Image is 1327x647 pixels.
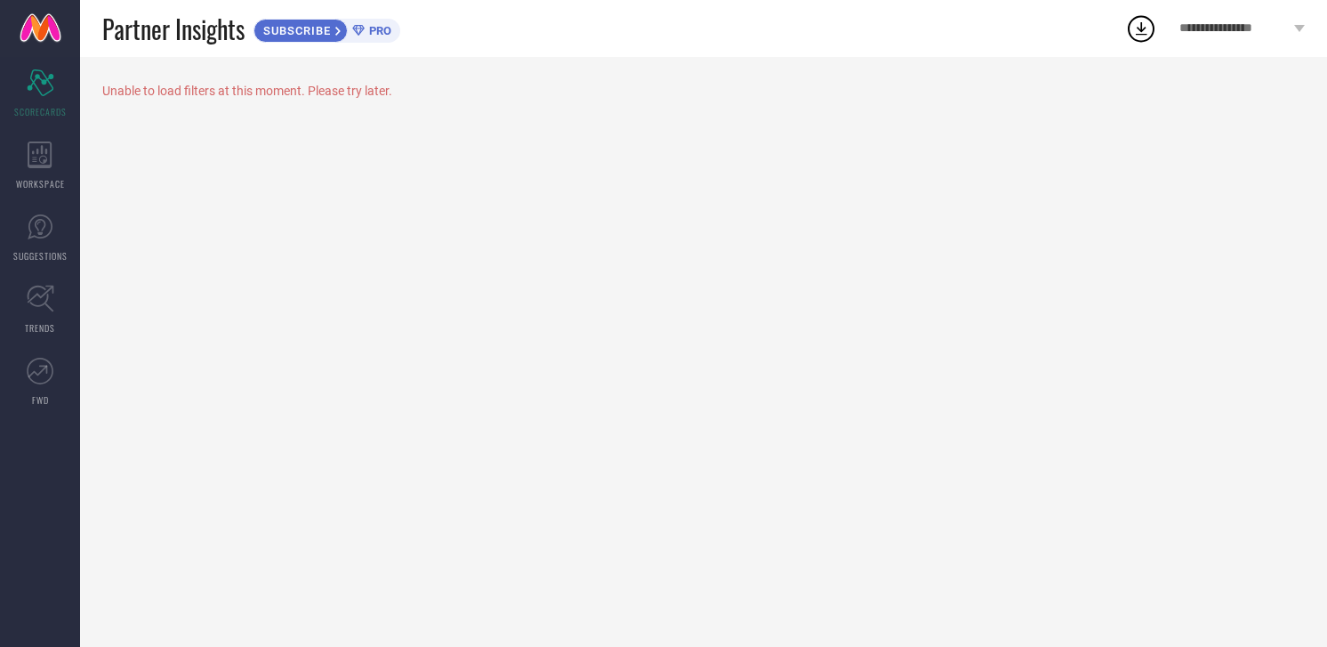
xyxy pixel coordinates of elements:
span: TRENDS [25,321,55,335]
span: FWD [32,393,49,407]
span: PRO [365,24,391,37]
div: Unable to load filters at this moment. Please try later. [102,84,1305,98]
span: SUBSCRIBE [254,24,335,37]
a: SUBSCRIBEPRO [253,14,400,43]
span: Partner Insights [102,11,245,47]
span: SUGGESTIONS [13,249,68,263]
span: WORKSPACE [16,177,65,190]
div: Open download list [1125,12,1157,44]
span: SCORECARDS [14,105,67,118]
